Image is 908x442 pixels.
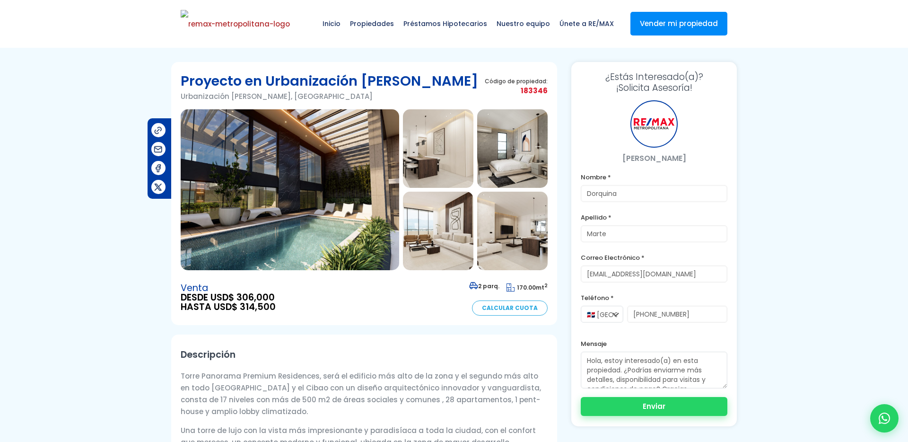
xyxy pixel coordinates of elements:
[627,306,727,323] input: 123-456-7890
[581,397,727,416] button: Enviar
[555,9,619,38] span: Únete a RE/MAX
[472,301,548,316] a: Calcular Cuota
[485,85,548,97] span: 183346
[485,78,548,85] span: Código de propiedad:
[581,338,727,350] label: Mensaje
[477,109,548,188] img: Proyecto en Urbanización Thomen
[345,9,399,38] span: Propiedades
[581,212,727,223] label: Apellido *
[181,370,548,417] p: Torre Panorama Premium Residences, será el edificio más alto de la zona y el segundo más alto en ...
[181,283,276,293] span: Venta
[581,252,727,264] label: Correo Electrónico *
[581,71,727,93] h3: ¡Solicita Asesoría!
[581,71,727,82] span: ¿Estás Interesado(a)?
[581,352,727,389] textarea: Hola, estoy interesado(a) en esta propiedad. ¿Podrías enviarme más detalles, disponibilidad para ...
[153,182,163,192] img: Compartir
[469,282,499,290] span: 2 parq.
[181,302,276,312] span: HASTA USD$ 314,500
[506,283,548,292] span: mt
[181,293,276,302] span: DESDE USD$ 306,000
[318,9,345,38] span: Inicio
[630,100,678,148] div: RE/MAX Metropolitana
[581,171,727,183] label: Nombre *
[581,292,727,304] label: Teléfono *
[181,90,478,102] p: Urbanización [PERSON_NAME], [GEOGRAPHIC_DATA]
[181,109,399,270] img: Proyecto en Urbanización Thomen
[630,12,727,35] a: Vender mi propiedad
[403,192,473,270] img: Proyecto en Urbanización Thomen
[153,144,163,154] img: Compartir
[181,71,478,90] h1: Proyecto en Urbanización [PERSON_NAME]
[477,192,548,270] img: Proyecto en Urbanización Thomen
[399,9,492,38] span: Préstamos Hipotecarios
[581,152,727,164] p: [PERSON_NAME]
[403,109,473,188] img: Proyecto en Urbanización Thomen
[153,125,163,135] img: Compartir
[517,283,536,292] span: 170.00
[153,163,163,173] img: Compartir
[544,282,548,289] sup: 2
[181,344,548,365] h2: Descripción
[492,9,555,38] span: Nuestro equipo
